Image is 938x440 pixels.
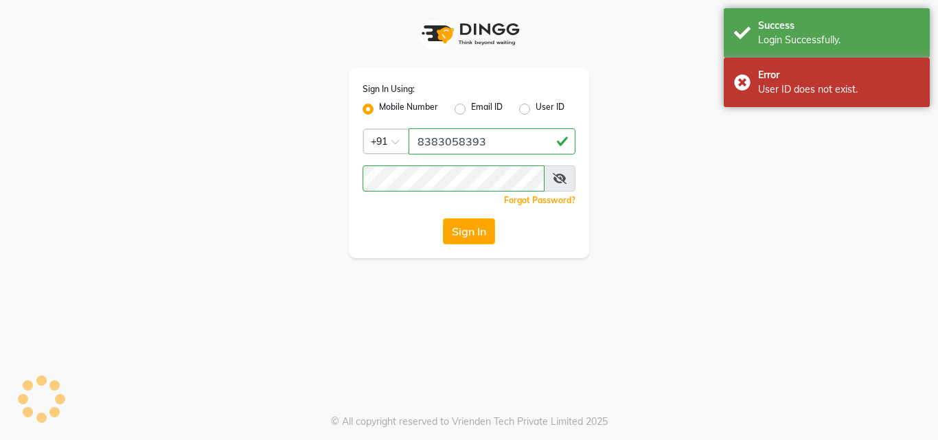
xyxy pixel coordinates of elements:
button: Sign In [443,218,495,244]
div: User ID does not exist. [758,82,919,97]
label: Email ID [471,101,503,117]
div: Error [758,68,919,82]
label: Mobile Number [379,101,438,117]
input: Username [363,165,545,192]
div: Login Successfully. [758,33,919,47]
div: Success [758,19,919,33]
label: Sign In Using: [363,83,415,95]
input: Username [409,128,575,154]
label: User ID [536,101,564,117]
img: logo1.svg [414,14,524,54]
a: Forgot Password? [504,195,575,205]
